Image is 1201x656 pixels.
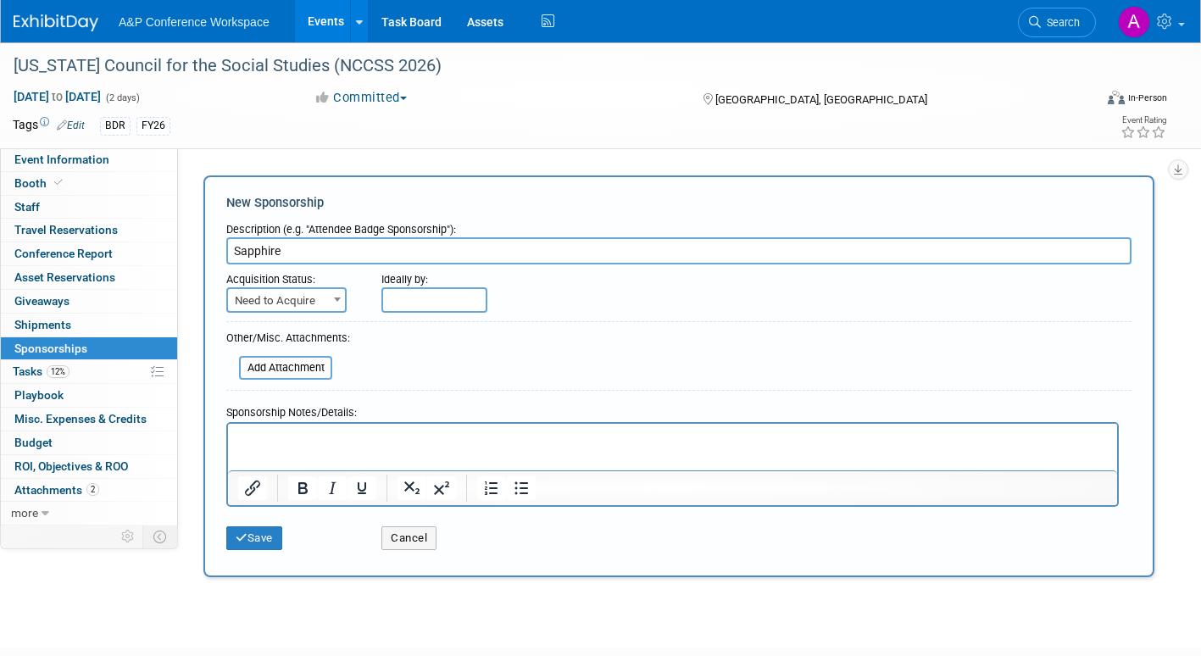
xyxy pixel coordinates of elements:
div: Sponsorship Notes/Details: [226,397,1119,422]
a: Staff [1,196,177,219]
div: Acquisition Status: [226,264,356,287]
span: Travel Reservations [14,223,118,236]
div: New Sponsorship [226,194,1131,212]
span: (2 days) [104,92,140,103]
span: Staff [14,200,40,214]
div: Description (e.g. "Attendee Badge Sponsorship"): [226,214,1131,237]
span: more [11,506,38,520]
div: Event Format [996,88,1167,114]
span: Budget [14,436,53,449]
span: Misc. Expenses & Credits [14,412,147,425]
button: Subscript [398,476,426,500]
a: Asset Reservations [1,266,177,289]
span: Playbook [14,388,64,402]
a: Search [1018,8,1096,37]
button: Cancel [381,526,436,550]
iframe: Rich Text Area [228,424,1117,470]
span: 2 [86,483,99,496]
span: ROI, Objectives & ROO [14,459,128,473]
td: Tags [13,116,85,136]
span: to [49,90,65,103]
a: Playbook [1,384,177,407]
a: Sponsorships [1,337,177,360]
a: Tasks12% [1,360,177,383]
span: Event Information [14,153,109,166]
span: Booth [14,176,66,190]
div: In-Person [1127,92,1167,104]
td: Toggle Event Tabs [143,525,178,548]
a: Misc. Expenses & Credits [1,408,177,431]
a: Giveaways [1,290,177,313]
i: Booth reservation complete [54,178,63,187]
button: Underline [348,476,376,500]
span: 12% [47,365,70,378]
span: A&P Conference Workspace [119,15,270,29]
div: FY26 [136,117,170,135]
span: Need to Acquire [226,287,347,313]
a: Attachments2 [1,479,177,502]
button: Insert/edit link [238,476,267,500]
a: more [1,502,177,525]
a: Event Information [1,148,177,171]
a: Shipments [1,314,177,336]
button: Numbered list [477,476,506,500]
a: Conference Report [1,242,177,265]
a: Edit [57,120,85,131]
div: Other/Misc. Attachments: [226,331,350,350]
span: [DATE] [DATE] [13,89,102,104]
div: BDR [100,117,131,135]
span: Need to Acquire [228,289,345,313]
span: Attachments [14,483,99,497]
button: Save [226,526,282,550]
a: Budget [1,431,177,454]
td: Personalize Event Tab Strip [114,525,143,548]
div: Event Rating [1120,116,1166,125]
button: Bullet list [507,476,536,500]
span: [GEOGRAPHIC_DATA], [GEOGRAPHIC_DATA] [715,93,927,106]
span: Giveaways [14,294,70,308]
span: Asset Reservations [14,270,115,284]
img: Amanda Oney [1118,6,1150,38]
button: Committed [308,89,414,107]
button: Italic [318,476,347,500]
button: Bold [288,476,317,500]
img: Format-Inperson.png [1108,91,1125,104]
span: Sponsorships [14,342,87,355]
span: Tasks [13,364,70,378]
div: [US_STATE] Council for the Social Studies (NCCSS 2026) [8,51,1069,81]
span: Shipments [14,318,71,331]
a: Booth [1,172,177,195]
div: Ideally by: [381,264,1054,287]
a: Travel Reservations [1,219,177,242]
button: Superscript [427,476,456,500]
img: ExhibitDay [14,14,98,31]
a: ROI, Objectives & ROO [1,455,177,478]
span: Conference Report [14,247,113,260]
span: Search [1041,16,1080,29]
